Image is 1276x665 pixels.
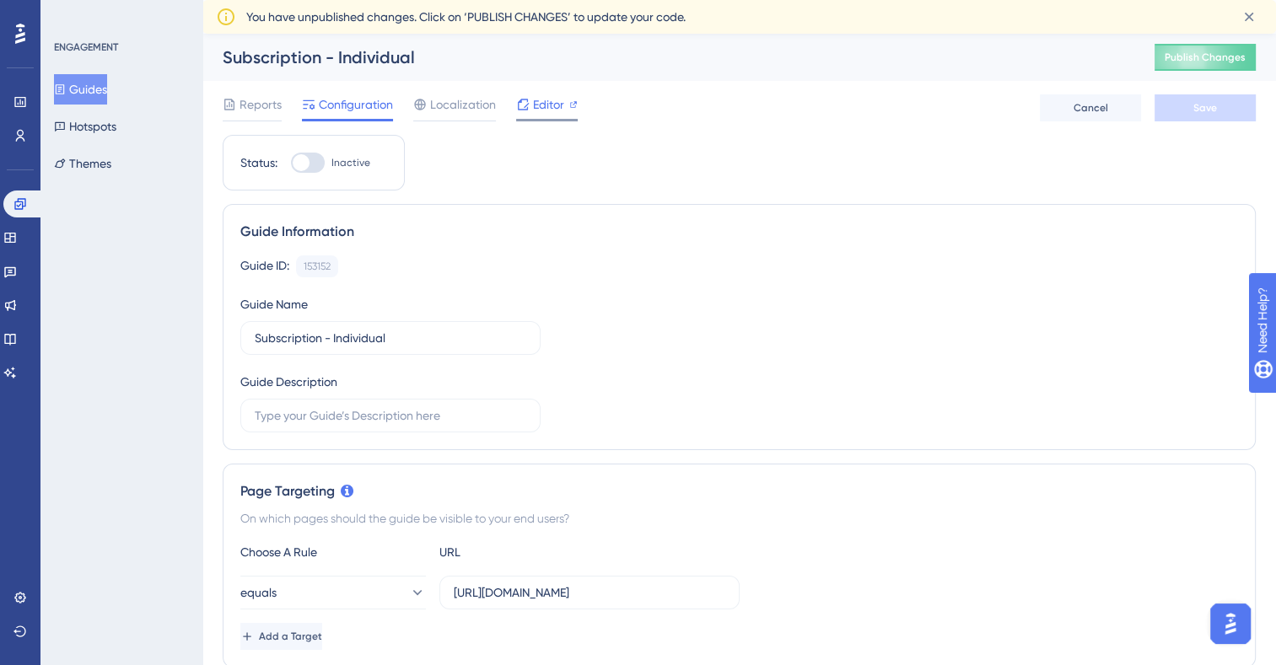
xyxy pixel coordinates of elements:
button: Save [1155,94,1256,121]
button: equals [240,576,426,609]
div: Guide Description [240,372,337,392]
div: ENGAGEMENT [54,40,118,54]
input: Type your Guide’s Name here [255,329,526,347]
div: Page Targeting [240,481,1238,501]
span: Publish Changes [1165,51,1246,64]
button: Add a Target [240,623,322,650]
span: equals [240,582,277,603]
span: Add a Target [259,630,322,643]
button: Cancel [1040,94,1141,121]
button: Themes [54,148,111,179]
div: Guide Name [240,294,308,314]
div: Guide Information [240,222,1238,242]
span: Cancel [1074,101,1108,115]
div: Choose A Rule [240,542,426,562]
span: Reports [240,94,282,115]
button: Guides [54,74,107,105]
button: Publish Changes [1155,44,1256,71]
span: Need Help? [40,4,105,24]
span: Save [1193,101,1217,115]
div: 153152 [304,260,331,273]
input: yourwebsite.com/path [454,583,725,602]
span: Configuration [319,94,393,115]
span: Localization [430,94,496,115]
div: URL [439,542,625,562]
span: Inactive [331,156,370,169]
span: You have unpublished changes. Click on ‘PUBLISH CHANGES’ to update your code. [246,7,686,27]
div: Status: [240,153,277,173]
iframe: UserGuiding AI Assistant Launcher [1205,598,1256,649]
button: Hotspots [54,111,116,142]
div: Guide ID: [240,255,289,277]
div: Subscription - Individual [223,46,1112,69]
div: On which pages should the guide be visible to your end users? [240,508,1238,528]
span: Editor [533,94,564,115]
input: Type your Guide’s Description here [255,406,526,425]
